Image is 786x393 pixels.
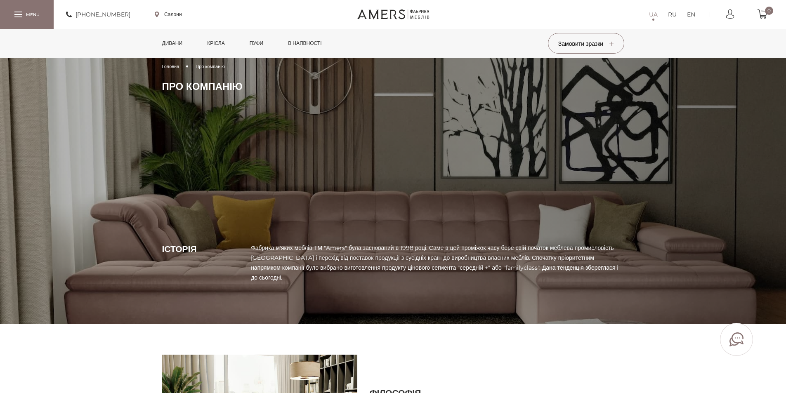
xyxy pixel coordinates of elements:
a: в наявності [282,29,328,58]
a: Крісла [201,29,231,58]
a: Салони [155,11,182,18]
a: RU [668,9,677,19]
h2: ІСТОРІЯ [162,243,239,255]
span: Замовити зразки [558,40,614,47]
p: Фабрика м'яких меблів ТМ "Amers" була заснований в 1998 році. Саме в цей проміжок часу бере свій ... [251,243,624,282]
h1: Про компанію [162,80,624,93]
a: UA [649,9,658,19]
a: Дивани [156,29,189,58]
a: Пуфи [243,29,270,58]
span: 0 [765,7,773,15]
a: Головна [162,63,179,70]
button: Замовити зразки [548,33,624,54]
a: EN [687,9,695,19]
span: Головна [162,64,179,69]
a: [PHONE_NUMBER] [66,9,130,19]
